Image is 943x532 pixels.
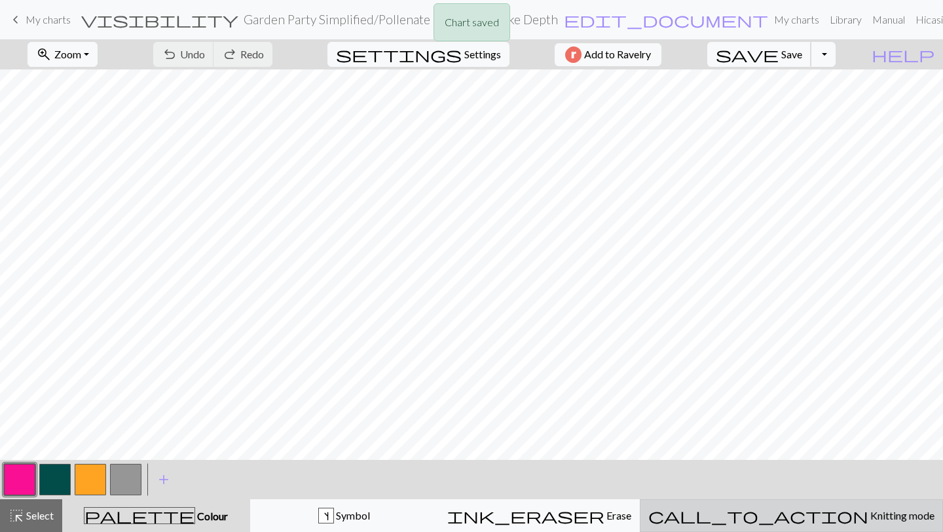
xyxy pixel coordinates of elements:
[336,47,462,62] i: Settings
[584,47,651,63] span: Add to Ravelry
[84,506,194,525] span: palette
[555,43,661,66] button: Add to Ravelry
[565,47,582,63] img: Ravelry
[604,509,631,522] span: Erase
[9,506,24,525] span: highlight_alt
[716,45,779,64] span: save
[319,508,333,524] div: s
[464,47,501,62] span: Settings
[336,45,462,64] span: settings
[640,499,943,532] button: Knitting mode
[872,45,934,64] span: help
[781,48,802,60] span: Save
[195,510,228,522] span: Colour
[648,506,868,525] span: call_to_action
[54,48,81,60] span: Zoom
[62,499,250,532] button: Colour
[156,470,172,489] span: add
[439,499,640,532] button: Erase
[327,42,509,67] button: SettingsSettings
[28,42,98,67] button: Zoom
[334,509,370,522] span: Symbol
[36,45,52,64] span: zoom_in
[250,499,439,532] button: s Symbol
[868,509,934,522] span: Knitting mode
[445,14,499,30] p: Chart saved
[707,42,811,67] button: Save
[24,509,54,522] span: Select
[447,506,604,525] span: ink_eraser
